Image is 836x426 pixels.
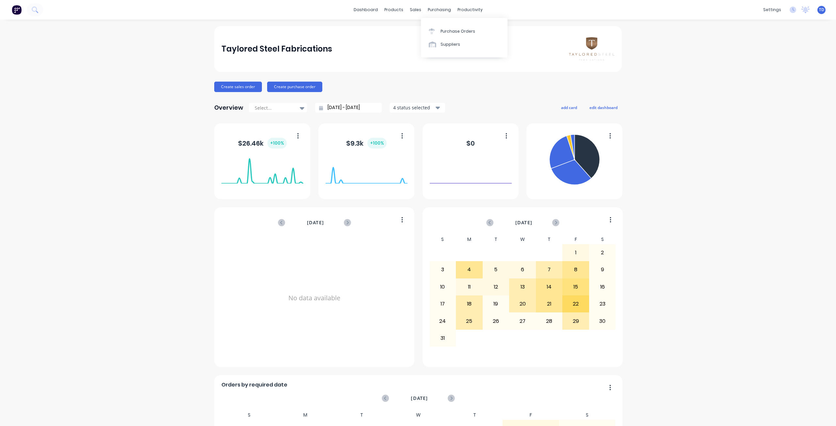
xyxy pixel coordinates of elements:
[346,138,387,149] div: $ 9.3k
[407,5,425,15] div: sales
[563,261,589,278] div: 8
[267,82,322,92] button: Create purchase order
[456,279,482,295] div: 11
[589,235,616,244] div: S
[557,103,581,112] button: add card
[441,28,475,34] div: Purchase Orders
[334,410,390,420] div: T
[563,245,589,261] div: 1
[536,235,563,244] div: T
[214,82,262,92] button: Create sales order
[430,296,456,312] div: 17
[819,7,824,13] span: TD
[483,296,509,312] div: 19
[563,279,589,295] div: 15
[760,5,784,15] div: settings
[214,101,243,114] div: Overview
[381,5,407,15] div: products
[589,261,616,278] div: 9
[430,330,456,346] div: 31
[221,42,332,55] div: Taylored Steel Fabrications
[454,5,486,15] div: productivity
[390,103,445,113] button: 4 status selected
[221,381,287,389] span: Orders by required date
[509,279,536,295] div: 13
[267,138,287,149] div: + 100 %
[562,235,589,244] div: F
[425,5,454,15] div: purchasing
[429,235,456,244] div: S
[456,235,483,244] div: M
[563,296,589,312] div: 22
[536,296,562,312] div: 21
[430,279,456,295] div: 10
[441,41,460,47] div: Suppliers
[466,138,475,148] div: $ 0
[585,103,622,112] button: edit dashboard
[563,313,589,329] div: 29
[559,410,616,420] div: S
[430,313,456,329] div: 24
[589,279,616,295] div: 16
[456,261,482,278] div: 4
[509,313,536,329] div: 27
[221,235,408,361] div: No data available
[483,279,509,295] div: 12
[536,313,562,329] div: 28
[509,261,536,278] div: 6
[221,410,278,420] div: S
[483,261,509,278] div: 5
[509,296,536,312] div: 20
[430,261,456,278] div: 3
[393,104,434,111] div: 4 status selected
[411,395,428,402] span: [DATE]
[446,410,503,420] div: T
[421,38,507,51] a: Suppliers
[536,261,562,278] div: 7
[390,410,446,420] div: W
[483,313,509,329] div: 26
[503,410,559,420] div: F
[515,219,532,226] span: [DATE]
[238,138,287,149] div: $ 26.46k
[483,235,509,244] div: T
[569,37,615,60] img: Taylored Steel Fabrications
[456,313,482,329] div: 25
[12,5,22,15] img: Factory
[350,5,381,15] a: dashboard
[277,410,334,420] div: M
[589,296,616,312] div: 23
[509,235,536,244] div: W
[421,24,507,38] a: Purchase Orders
[367,138,387,149] div: + 100 %
[589,245,616,261] div: 2
[589,313,616,329] div: 30
[307,219,324,226] span: [DATE]
[536,279,562,295] div: 14
[456,296,482,312] div: 18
